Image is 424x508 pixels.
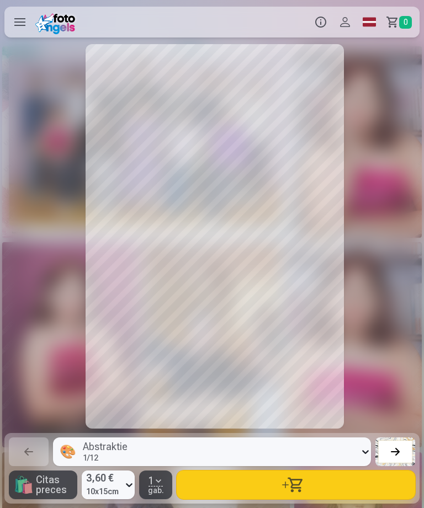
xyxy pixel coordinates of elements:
[357,7,381,38] a: Global
[399,16,412,29] span: 0
[60,443,76,461] div: 🎨
[9,470,77,499] button: 🛍Citas preces
[83,442,128,452] div: Abstraktie
[333,7,357,38] button: Profils
[149,476,154,486] span: 1
[86,470,119,486] span: 3,60 €
[309,7,333,38] button: Info
[139,470,172,499] button: 1gab.
[86,486,119,497] span: 10x15cm
[13,475,34,495] span: 🛍
[36,475,73,495] span: Citas preces
[83,454,128,462] div: 1 / 12
[148,486,164,494] span: gab.
[35,10,79,34] img: /fa1
[381,7,420,38] a: Grozs0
